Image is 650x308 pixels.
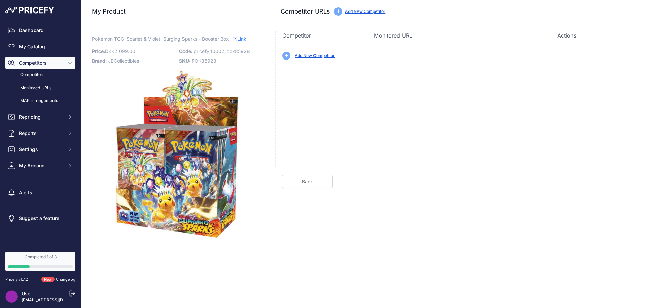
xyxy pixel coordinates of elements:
div: Pricefy v1.7.2 [5,277,28,282]
a: Alerts [5,187,75,199]
div: Completed 1 of 3 [8,254,73,260]
a: My Catalog [5,41,75,53]
p: Competitor [282,31,363,40]
button: Reports [5,127,75,139]
img: Pricefy Logo [5,7,54,14]
button: Competitors [5,57,75,69]
span: Reports [19,130,63,137]
a: Suggest a feature [5,212,75,224]
span: 2,099.00 [114,48,135,54]
a: Link [233,34,246,43]
span: pricefy_10002_pok85928 [194,48,250,54]
a: Monitored URLs [5,82,75,94]
a: User [22,291,32,297]
span: Code: [179,48,192,54]
a: Changelog [56,277,75,282]
a: Competitors [5,69,75,81]
span: Pokémon TCG: Scarlet & Violet: Surging Sparks - Booster Box [92,34,229,43]
button: My Account [5,160,75,172]
span: Price: [92,48,105,54]
a: Add New Competitor [295,53,335,58]
a: Completed 1 of 3 [5,252,75,271]
span: Brand: [92,58,107,64]
span: SKU: [179,58,190,64]
span: POK85928 [192,58,216,64]
p: Monitored URL [374,31,546,40]
span: New [41,277,55,282]
nav: Sidebar [5,24,75,243]
a: Dashboard [5,24,75,37]
a: Back [282,175,333,188]
button: Settings [5,143,75,156]
h3: Competitor URLs [281,7,330,16]
span: Competitors [19,60,63,66]
a: [EMAIL_ADDRESS][DOMAIN_NAME] [22,297,92,302]
a: MAP infringements [5,95,75,107]
span: Settings [19,146,63,153]
span: My Account [19,162,63,169]
p: DKK [92,47,175,56]
p: Actions [557,31,638,40]
h3: My Product [92,7,262,16]
span: JBCollectibles [108,58,139,64]
button: Repricing [5,111,75,123]
span: Repricing [19,114,63,120]
a: Add New Competitor [345,9,385,14]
